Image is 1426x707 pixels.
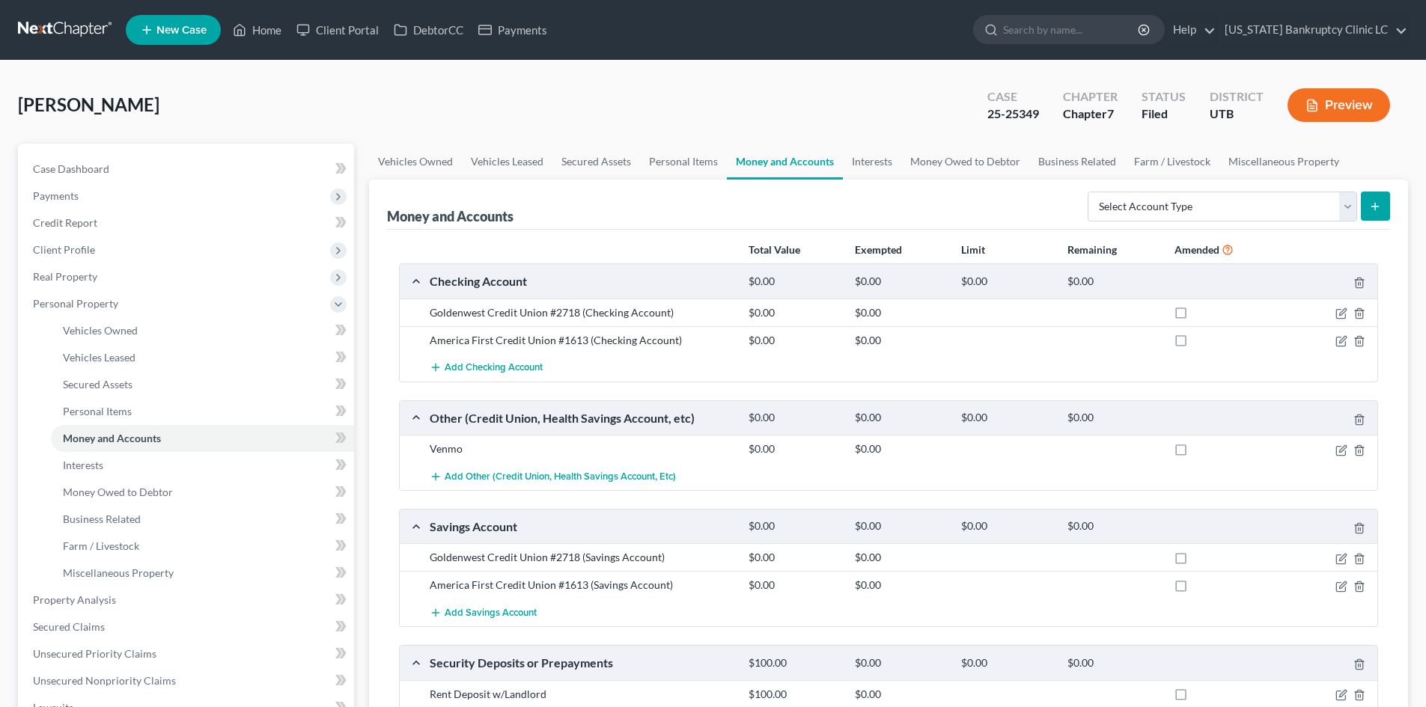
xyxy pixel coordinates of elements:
[987,88,1039,105] div: Case
[422,273,741,289] div: Checking Account
[741,519,847,533] div: $0.00
[1288,88,1390,122] button: Preview
[21,587,354,613] a: Property Analysis
[954,519,1060,533] div: $0.00
[63,539,139,552] span: Farm / Livestock
[741,411,847,425] div: $0.00
[422,518,741,534] div: Savings Account
[847,687,954,702] div: $0.00
[1210,88,1264,105] div: District
[954,656,1060,670] div: $0.00
[63,405,132,417] span: Personal Items
[1060,519,1166,533] div: $0.00
[51,371,354,398] a: Secured Assets
[1060,656,1166,670] div: $0.00
[33,189,79,202] span: Payments
[156,25,207,36] span: New Case
[847,656,954,670] div: $0.00
[51,398,354,425] a: Personal Items
[1003,16,1140,43] input: Search by name...
[961,243,985,256] strong: Limit
[18,94,159,115] span: [PERSON_NAME]
[640,144,727,180] a: Personal Items
[847,333,954,348] div: $0.00
[33,647,156,660] span: Unsecured Priority Claims
[63,378,132,391] span: Secured Assets
[462,144,552,180] a: Vehicles Leased
[33,162,109,175] span: Case Dashboard
[51,479,354,506] a: Money Owed to Debtor
[1063,88,1118,105] div: Chapter
[21,156,354,183] a: Case Dashboard
[1375,656,1411,692] iframe: Intercom live chat
[422,578,741,593] div: America First Credit Union #1613 (Savings Account)
[471,16,555,43] a: Payments
[552,144,640,180] a: Secured Assets
[51,560,354,587] a: Miscellaneous Property
[63,566,174,579] span: Miscellaneous Property
[51,344,354,371] a: Vehicles Leased
[33,620,105,633] span: Secured Claims
[847,519,954,533] div: $0.00
[422,305,741,320] div: Goldenwest Credit Union #2718 (Checking Account)
[901,144,1029,180] a: Money Owed to Debtor
[741,333,847,348] div: $0.00
[855,243,902,256] strong: Exempted
[430,354,543,382] button: Add Checking Account
[1060,275,1166,289] div: $0.00
[51,317,354,344] a: Vehicles Owned
[445,471,676,483] span: Add Other (Credit Union, Health Savings Account, etc)
[63,351,135,364] span: Vehicles Leased
[749,243,800,256] strong: Total Value
[63,459,103,471] span: Interests
[1174,243,1219,256] strong: Amended
[63,512,141,525] span: Business Related
[63,486,173,498] span: Money Owed to Debtor
[843,144,901,180] a: Interests
[741,578,847,593] div: $0.00
[51,506,354,533] a: Business Related
[987,105,1039,123] div: 25-25349
[847,441,954,456] div: $0.00
[847,578,954,593] div: $0.00
[1029,144,1125,180] a: Business Related
[33,674,176,687] span: Unsecured Nonpriority Claims
[422,410,741,426] div: Other (Credit Union, Health Savings Account, etc)
[33,270,97,283] span: Real Property
[51,452,354,479] a: Interests
[21,640,354,667] a: Unsecured Priority Claims
[422,687,741,702] div: Rent Deposit w/Landlord
[1063,105,1118,123] div: Chapter
[445,607,537,619] span: Add Savings Account
[847,275,954,289] div: $0.00
[33,297,118,310] span: Personal Property
[21,667,354,694] a: Unsecured Nonpriority Claims
[225,16,289,43] a: Home
[430,599,537,626] button: Add Savings Account
[422,441,741,456] div: Venmo
[21,613,354,640] a: Secured Claims
[386,16,471,43] a: DebtorCC
[387,207,514,225] div: Money and Accounts
[369,144,462,180] a: Vehicles Owned
[954,275,1060,289] div: $0.00
[1210,105,1264,123] div: UTB
[1060,411,1166,425] div: $0.00
[741,687,847,702] div: $100.00
[1142,88,1186,105] div: Status
[727,144,843,180] a: Money and Accounts
[741,550,847,565] div: $0.00
[741,656,847,670] div: $100.00
[289,16,386,43] a: Client Portal
[847,411,954,425] div: $0.00
[422,550,741,565] div: Goldenwest Credit Union #2718 (Savings Account)
[33,216,97,229] span: Credit Report
[445,362,543,374] span: Add Checking Account
[954,411,1060,425] div: $0.00
[1107,106,1114,120] span: 7
[1142,105,1186,123] div: Filed
[430,462,676,490] button: Add Other (Credit Union, Health Savings Account, etc)
[1067,243,1117,256] strong: Remaining
[847,550,954,565] div: $0.00
[741,441,847,456] div: $0.00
